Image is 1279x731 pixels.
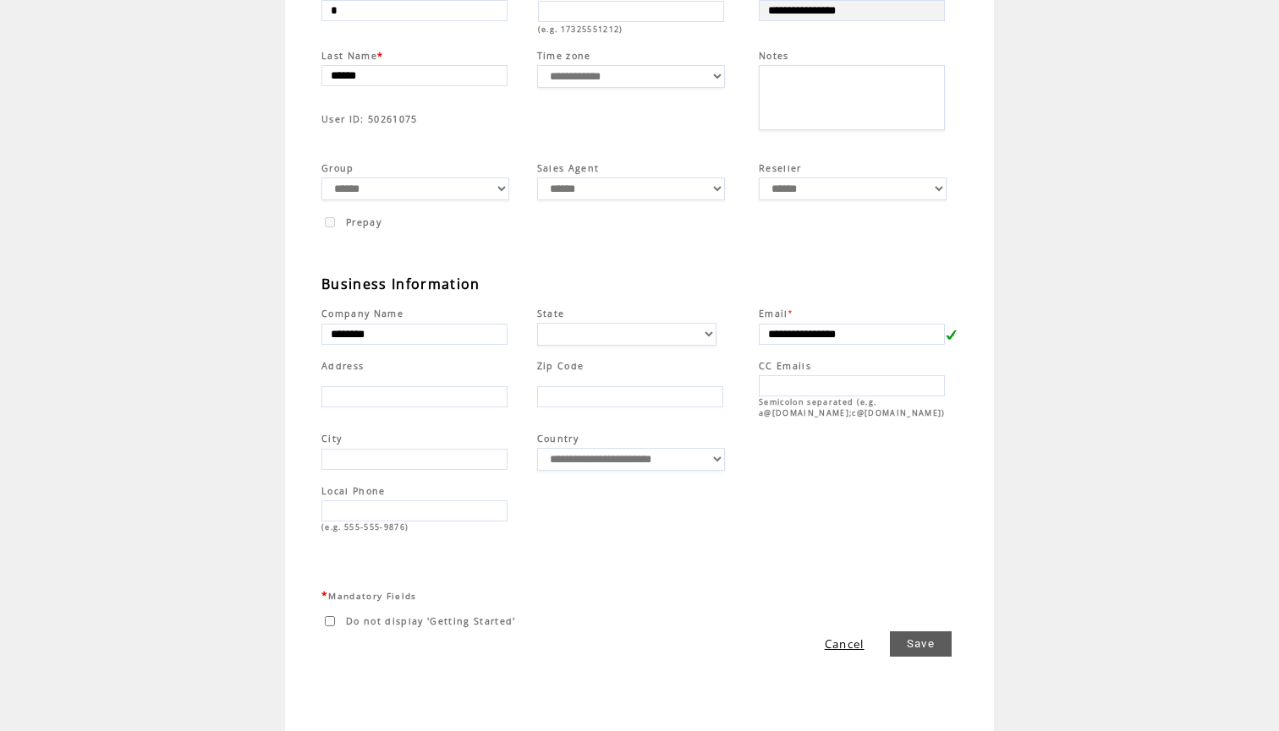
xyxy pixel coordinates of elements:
[321,162,354,174] span: Group
[825,636,865,652] a: Cancel
[537,360,585,372] span: Zip Code
[346,216,382,228] span: Prepay
[321,360,364,372] span: Address
[321,521,409,532] span: (e.g. 555-555-9876)
[321,308,403,319] span: Company Name
[321,433,342,445] span: City
[890,631,952,657] a: Save
[321,50,377,62] span: Last Name
[759,396,946,418] span: Semicolon separated (e.g. a@[DOMAIN_NAME];c@[DOMAIN_NAME])
[346,615,516,627] span: Do not display 'Getting Started'
[759,50,789,62] span: Notes
[537,308,755,319] span: State
[945,329,957,341] img: v.gif
[759,162,802,174] span: Reseller
[321,275,480,293] span: Business Information
[759,308,788,319] span: Email
[537,162,600,174] span: Sales Agent
[537,433,579,445] span: Country
[759,360,811,372] span: CC Emails
[321,485,386,497] span: Local Phone
[537,50,591,62] span: Time zone
[538,24,623,35] span: (e.g. 17325551212)
[321,113,418,125] span: User ID: 50261075
[328,590,416,602] span: Mandatory Fields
